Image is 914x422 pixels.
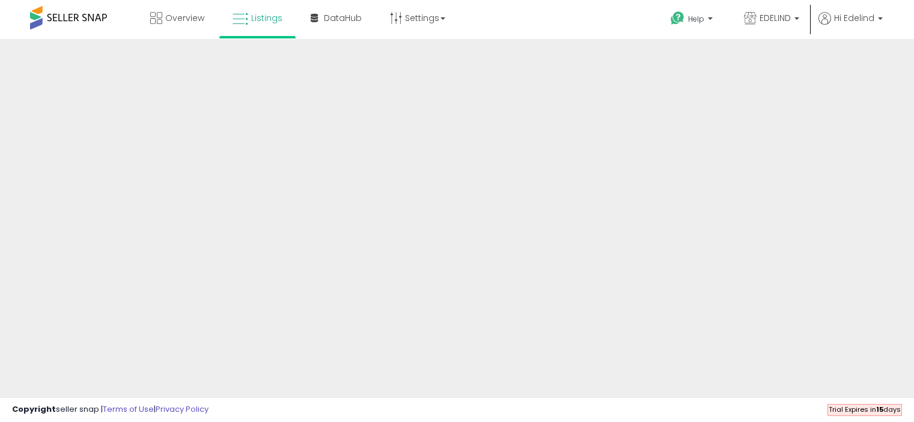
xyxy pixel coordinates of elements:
a: Privacy Policy [156,403,209,415]
div: seller snap | | [12,404,209,415]
span: Help [688,14,704,24]
span: EDELIND [760,12,791,24]
a: Terms of Use [103,403,154,415]
i: Get Help [670,11,685,26]
span: Trial Expires in days [829,405,901,414]
a: Hi Edelind [818,12,883,39]
b: 15 [876,405,883,414]
span: Hi Edelind [834,12,874,24]
strong: Copyright [12,403,56,415]
span: DataHub [324,12,362,24]
span: Overview [165,12,204,24]
span: Listings [251,12,282,24]
a: Help [661,2,725,39]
